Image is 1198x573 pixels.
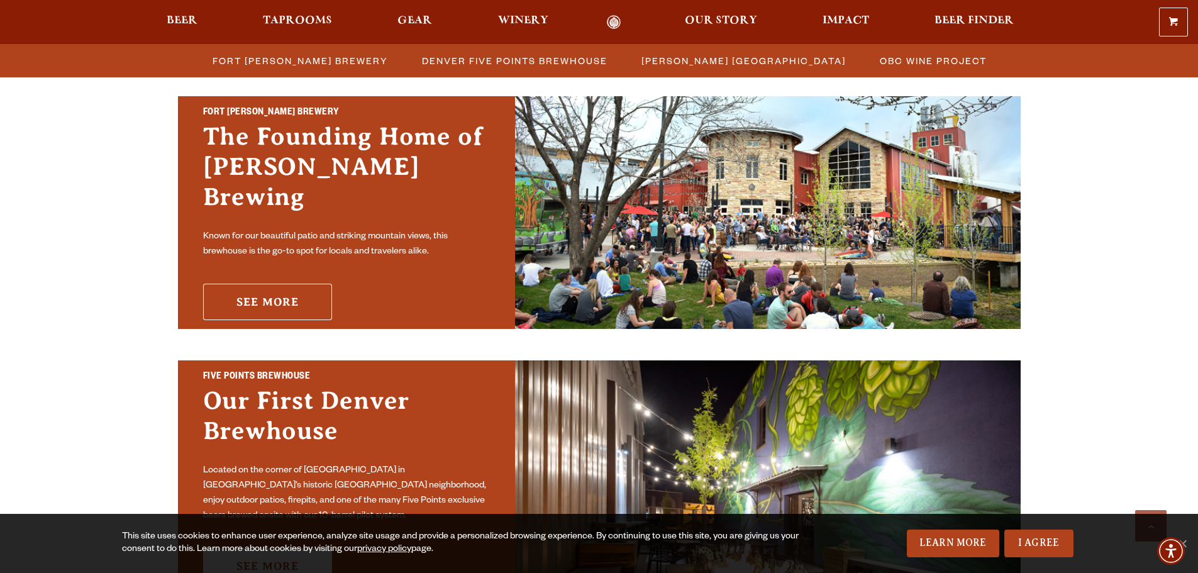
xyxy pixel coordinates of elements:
a: Gear [389,15,440,30]
a: Beer Finder [926,15,1022,30]
span: Beer [167,16,197,26]
p: Known for our beautiful patio and striking mountain views, this brewhouse is the go-to spot for l... [203,230,490,260]
a: Denver Five Points Brewhouse [414,52,614,70]
span: Fort [PERSON_NAME] Brewery [213,52,388,70]
a: OBC Wine Project [872,52,993,70]
h2: Five Points Brewhouse [203,369,490,386]
a: Fort [PERSON_NAME] Brewery [205,52,394,70]
span: Impact [823,16,869,26]
a: See More [203,284,332,320]
a: Odell Home [591,15,638,30]
span: Taprooms [263,16,332,26]
a: privacy policy [357,545,411,555]
h3: The Founding Home of [PERSON_NAME] Brewing [203,121,490,225]
h3: Our First Denver Brewhouse [203,386,490,459]
p: Located on the corner of [GEOGRAPHIC_DATA] in [GEOGRAPHIC_DATA]’s historic [GEOGRAPHIC_DATA] neig... [203,464,490,524]
img: Fort Collins Brewery & Taproom' [515,96,1021,329]
a: Learn More [907,530,999,557]
span: Winery [498,16,548,26]
div: This site uses cookies to enhance user experience, analyze site usage and provide a personalized ... [122,531,803,556]
span: Denver Five Points Brewhouse [422,52,607,70]
a: Scroll to top [1135,510,1167,542]
a: Impact [814,15,877,30]
span: OBC Wine Project [880,52,987,70]
span: Beer Finder [935,16,1014,26]
a: I Agree [1004,530,1073,557]
a: Beer [158,15,206,30]
a: Winery [490,15,557,30]
a: Our Story [677,15,765,30]
h2: Fort [PERSON_NAME] Brewery [203,105,490,121]
span: Gear [397,16,432,26]
span: [PERSON_NAME] [GEOGRAPHIC_DATA] [641,52,846,70]
a: Taprooms [255,15,340,30]
a: [PERSON_NAME] [GEOGRAPHIC_DATA] [634,52,852,70]
div: Accessibility Menu [1157,537,1185,565]
span: Our Story [685,16,757,26]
